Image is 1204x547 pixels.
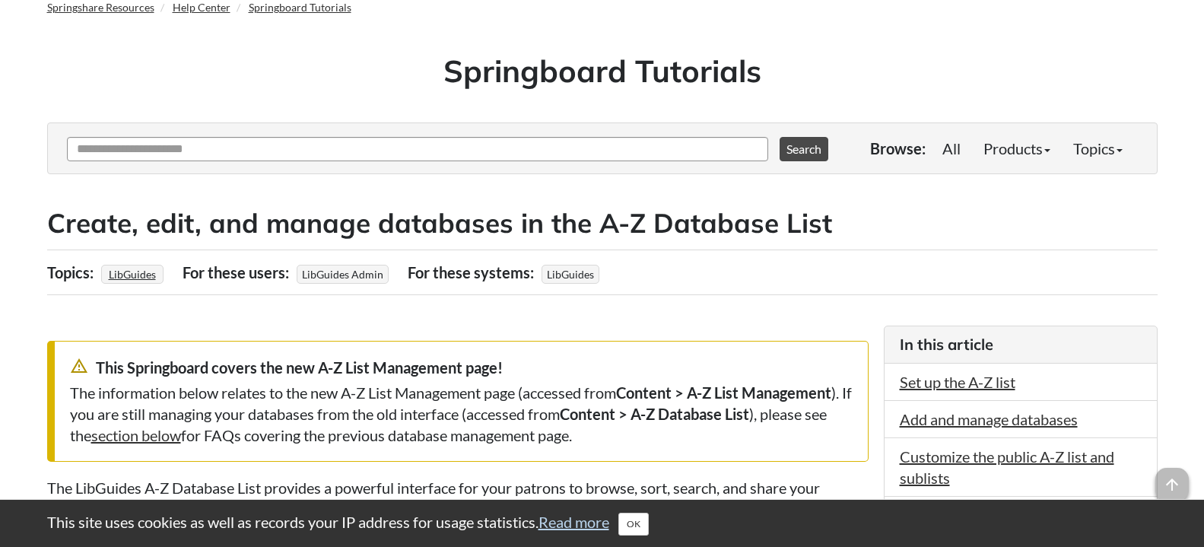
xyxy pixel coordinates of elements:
[47,1,154,14] a: Springshare Resources
[59,49,1146,92] h1: Springboard Tutorials
[931,133,972,164] a: All
[47,205,1158,242] h2: Create, edit, and manage databases in the A-Z Database List
[91,426,181,444] a: section below
[173,1,230,14] a: Help Center
[70,357,88,375] span: warning_amber
[560,405,749,423] strong: Content > A-Z Database List
[1062,133,1134,164] a: Topics
[780,137,828,161] button: Search
[249,1,351,14] a: Springboard Tutorials
[900,447,1114,487] a: Customize the public A-Z list and sublists
[408,258,538,287] div: For these systems:
[618,513,649,536] button: Close
[542,265,599,284] span: LibGuides
[900,410,1078,428] a: Add and manage databases
[1155,468,1189,501] span: arrow_upward
[616,383,831,402] strong: Content > A-Z List Management
[47,477,869,541] p: The LibGuides A-Z Database List provides a powerful interface for your patrons to browse, sort, s...
[870,138,926,159] p: Browse:
[900,334,1142,355] h3: In this article
[47,258,97,287] div: Topics:
[106,263,158,285] a: LibGuides
[70,357,853,378] div: This Springboard covers the new A-Z List Management page!
[972,133,1062,164] a: Products
[32,511,1173,536] div: This site uses cookies as well as records your IP address for usage statistics.
[900,373,1015,391] a: Set up the A-Z list
[183,258,293,287] div: For these users:
[297,265,389,284] span: LibGuides Admin
[1155,469,1189,488] a: arrow_upward
[538,513,609,531] a: Read more
[70,382,853,446] div: The information below relates to the new A-Z List Management page (accessed from ). If you are st...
